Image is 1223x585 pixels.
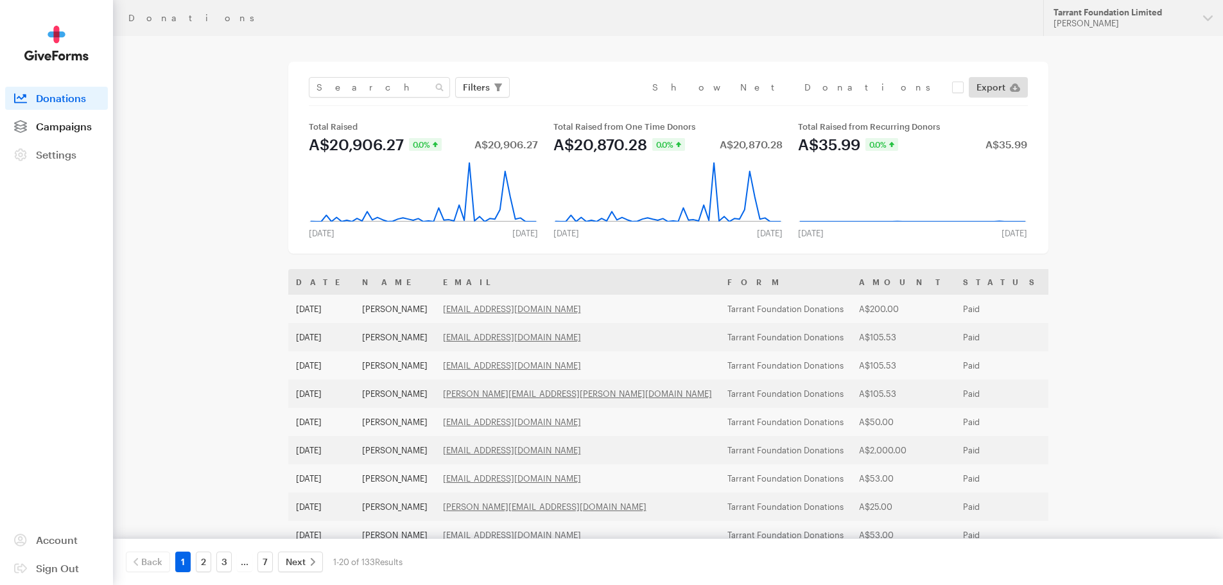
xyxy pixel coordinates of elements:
[851,464,955,493] td: A$53.00
[720,521,851,549] td: Tarrant Foundation Donations
[443,502,646,512] a: [PERSON_NAME][EMAIL_ADDRESS][DOMAIN_NAME]
[546,228,587,238] div: [DATE]
[443,445,581,455] a: [EMAIL_ADDRESS][DOMAIN_NAME]
[790,228,831,238] div: [DATE]
[955,323,1050,351] td: Paid
[720,295,851,323] td: Tarrant Foundation Donations
[36,92,86,104] span: Donations
[720,464,851,493] td: Tarrant Foundation Donations
[443,332,581,342] a: [EMAIL_ADDRESS][DOMAIN_NAME]
[720,139,783,150] div: A$20,870.28
[309,77,450,98] input: Search Name & Email
[354,269,435,295] th: Name
[288,380,354,408] td: [DATE]
[798,121,1027,132] div: Total Raised from Recurring Donors
[720,408,851,436] td: Tarrant Foundation Donations
[288,351,354,380] td: [DATE]
[994,228,1035,238] div: [DATE]
[720,493,851,521] td: Tarrant Foundation Donations
[375,557,403,567] span: Results
[301,228,342,238] div: [DATE]
[474,139,538,150] div: A$20,906.27
[286,554,306,570] span: Next
[955,295,1050,323] td: Paid
[443,389,712,399] a: [PERSON_NAME][EMAIL_ADDRESS][PERSON_NAME][DOMAIN_NAME]
[720,380,851,408] td: Tarrant Foundation Donations
[1054,18,1193,29] div: [PERSON_NAME]
[865,138,898,151] div: 0.0%
[5,143,108,166] a: Settings
[955,436,1050,464] td: Paid
[720,436,851,464] td: Tarrant Foundation Donations
[1054,7,1193,18] div: Tarrant Foundation Limited
[36,148,76,161] span: Settings
[976,80,1005,95] span: Export
[455,77,510,98] button: Filters
[288,323,354,351] td: [DATE]
[36,562,79,574] span: Sign Out
[443,473,581,484] a: [EMAIL_ADDRESS][DOMAIN_NAME]
[553,121,783,132] div: Total Raised from One Time Donors
[309,121,538,132] div: Total Raised
[354,408,435,436] td: [PERSON_NAME]
[288,521,354,549] td: [DATE]
[354,493,435,521] td: [PERSON_NAME]
[443,530,581,540] a: [EMAIL_ADDRESS][DOMAIN_NAME]
[354,351,435,380] td: [PERSON_NAME]
[851,269,955,295] th: Amount
[955,408,1050,436] td: Paid
[354,464,435,493] td: [PERSON_NAME]
[955,269,1050,295] th: Status
[24,26,89,61] img: GiveForms
[435,269,720,295] th: Email
[288,464,354,493] td: [DATE]
[505,228,546,238] div: [DATE]
[851,408,955,436] td: A$50.00
[443,304,581,314] a: [EMAIL_ADDRESS][DOMAIN_NAME]
[955,493,1050,521] td: Paid
[196,552,211,572] a: 2
[955,351,1050,380] td: Paid
[5,115,108,138] a: Campaigns
[749,228,790,238] div: [DATE]
[278,552,323,572] a: Next
[851,493,955,521] td: A$25.00
[443,360,581,371] a: [EMAIL_ADDRESS][DOMAIN_NAME]
[955,521,1050,549] td: Paid
[720,323,851,351] td: Tarrant Foundation Donations
[798,137,860,152] div: A$35.99
[216,552,232,572] a: 3
[5,557,108,580] a: Sign Out
[333,552,403,572] div: 1-20 of 133
[354,380,435,408] td: [PERSON_NAME]
[720,351,851,380] td: Tarrant Foundation Donations
[288,408,354,436] td: [DATE]
[463,80,490,95] span: Filters
[851,436,955,464] td: A$2,000.00
[36,120,92,132] span: Campaigns
[969,77,1028,98] a: Export
[36,534,78,546] span: Account
[5,87,108,110] a: Donations
[851,323,955,351] td: A$105.53
[851,351,955,380] td: A$105.53
[955,380,1050,408] td: Paid
[851,295,955,323] td: A$200.00
[354,521,435,549] td: [PERSON_NAME]
[288,269,354,295] th: Date
[851,521,955,549] td: A$53.00
[409,138,442,151] div: 0.0%
[652,138,685,151] div: 0.0%
[257,552,273,572] a: 7
[309,137,404,152] div: A$20,906.27
[553,137,647,152] div: A$20,870.28
[5,528,108,552] a: Account
[288,295,354,323] td: [DATE]
[354,295,435,323] td: [PERSON_NAME]
[288,493,354,521] td: [DATE]
[851,380,955,408] td: A$105.53
[443,417,581,427] a: [EMAIL_ADDRESS][DOMAIN_NAME]
[354,323,435,351] td: [PERSON_NAME]
[955,464,1050,493] td: Paid
[720,269,851,295] th: Form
